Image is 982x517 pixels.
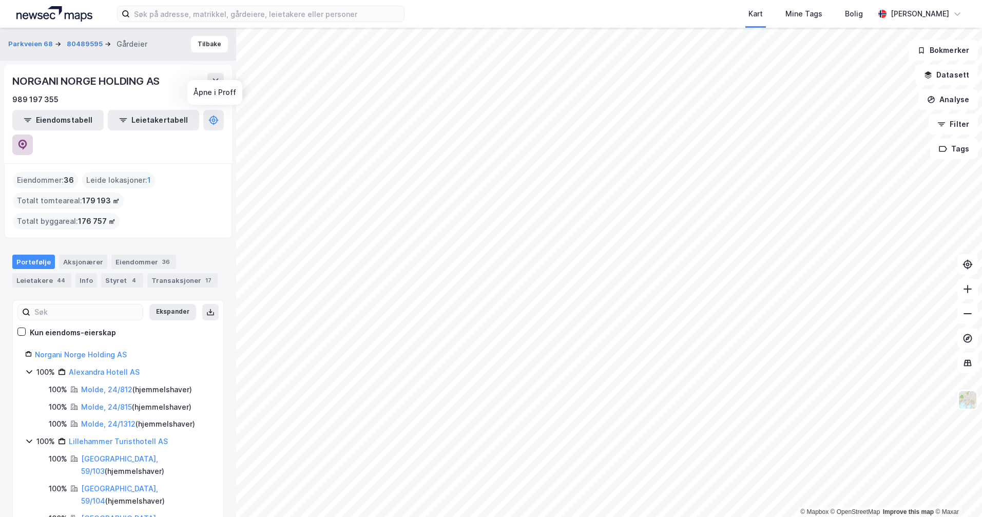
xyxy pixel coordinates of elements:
[81,418,195,430] div: ( hjemmelshaver )
[81,453,211,477] div: ( hjemmelshaver )
[800,508,829,515] a: Mapbox
[36,366,55,378] div: 100%
[81,484,158,505] a: [GEOGRAPHIC_DATA], 59/104
[915,65,978,85] button: Datasett
[883,508,934,515] a: Improve this map
[55,275,67,285] div: 44
[49,401,67,413] div: 100%
[81,401,191,413] div: ( hjemmelshaver )
[845,8,863,20] div: Bolig
[30,304,143,320] input: Søk
[81,483,211,507] div: ( hjemmelshaver )
[918,89,978,110] button: Analyse
[149,304,196,320] button: Ekspander
[101,273,143,288] div: Styret
[69,368,140,376] a: Alexandra Hotell AS
[931,468,982,517] iframe: Chat Widget
[8,39,55,49] button: Parkveien 68
[16,6,92,22] img: logo.a4113a55bc3d86da70a041830d287a7e.svg
[930,139,978,159] button: Tags
[59,255,107,269] div: Aksjonærer
[67,39,105,49] button: 80489595
[147,174,151,186] span: 1
[12,73,162,89] div: NORGANI NORGE HOLDING AS
[147,273,218,288] div: Transaksjoner
[831,508,880,515] a: OpenStreetMap
[130,6,404,22] input: Søk på adresse, matrikkel, gårdeiere, leietakere eller personer
[81,385,132,394] a: Molde, 24/812
[69,437,168,446] a: Lillehammer Turisthotell AS
[30,327,116,339] div: Kun eiendoms-eierskap
[49,418,67,430] div: 100%
[909,40,978,61] button: Bokmerker
[931,468,982,517] div: Kontrollprogram for chat
[160,257,172,267] div: 36
[191,36,228,52] button: Tilbake
[12,273,71,288] div: Leietakere
[81,419,136,428] a: Molde, 24/1312
[13,193,124,209] div: Totalt tomteareal :
[13,172,78,188] div: Eiendommer :
[13,213,120,229] div: Totalt byggareal :
[81,403,132,411] a: Molde, 24/815
[129,275,139,285] div: 4
[891,8,949,20] div: [PERSON_NAME]
[36,435,55,448] div: 100%
[12,93,59,106] div: 989 197 355
[49,384,67,396] div: 100%
[108,110,199,130] button: Leietakertabell
[82,195,120,207] span: 179 193 ㎡
[78,215,115,227] span: 176 757 ㎡
[81,454,158,475] a: [GEOGRAPHIC_DATA], 59/103
[785,8,822,20] div: Mine Tags
[82,172,155,188] div: Leide lokasjoner :
[12,110,104,130] button: Eiendomstabell
[64,174,74,186] span: 36
[49,483,67,495] div: 100%
[75,273,97,288] div: Info
[35,350,127,359] a: Norgani Norge Holding AS
[117,38,147,50] div: Gårdeier
[81,384,192,396] div: ( hjemmelshaver )
[929,114,978,135] button: Filter
[748,8,763,20] div: Kart
[203,275,214,285] div: 17
[12,255,55,269] div: Portefølje
[958,390,977,410] img: Z
[111,255,176,269] div: Eiendommer
[49,453,67,465] div: 100%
